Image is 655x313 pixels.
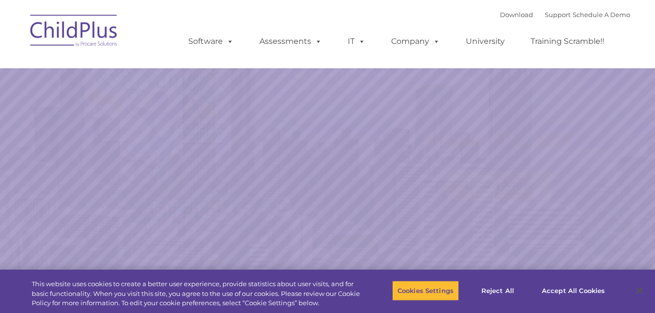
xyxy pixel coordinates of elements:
a: Schedule A Demo [573,11,630,19]
a: University [456,32,515,51]
a: Training Scramble!! [521,32,614,51]
a: IT [338,32,375,51]
font: | [500,11,630,19]
a: Learn More [445,171,554,200]
div: This website uses cookies to create a better user experience, provide statistics about user visit... [32,279,360,308]
a: Company [381,32,450,51]
button: Reject All [467,280,528,301]
button: Close [629,280,650,301]
a: Assessments [250,32,332,51]
a: Software [179,32,243,51]
a: Download [500,11,533,19]
a: Support [545,11,571,19]
button: Accept All Cookies [536,280,610,301]
button: Cookies Settings [392,280,459,301]
img: ChildPlus by Procare Solutions [25,8,123,57]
